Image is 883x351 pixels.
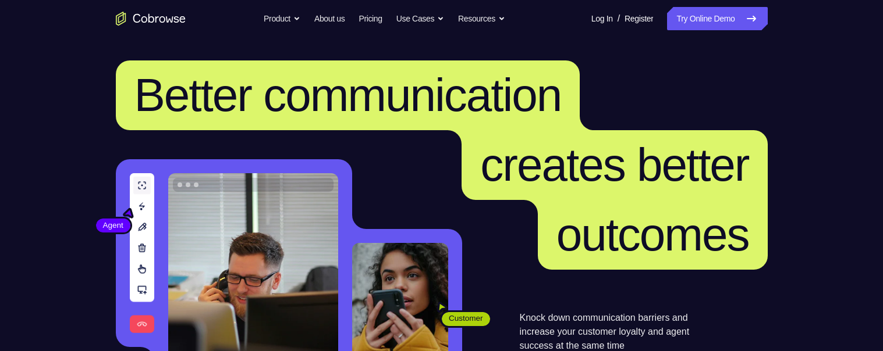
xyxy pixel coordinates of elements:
[556,209,749,260] span: outcomes
[480,139,749,191] span: creates better
[396,7,444,30] button: Use Cases
[625,7,653,30] a: Register
[458,7,505,30] button: Resources
[359,7,382,30] a: Pricing
[264,7,300,30] button: Product
[591,7,613,30] a: Log In
[314,7,345,30] a: About us
[116,12,186,26] a: Go to the home page
[134,69,562,121] span: Better communication
[667,7,767,30] a: Try Online Demo
[618,12,620,26] span: /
